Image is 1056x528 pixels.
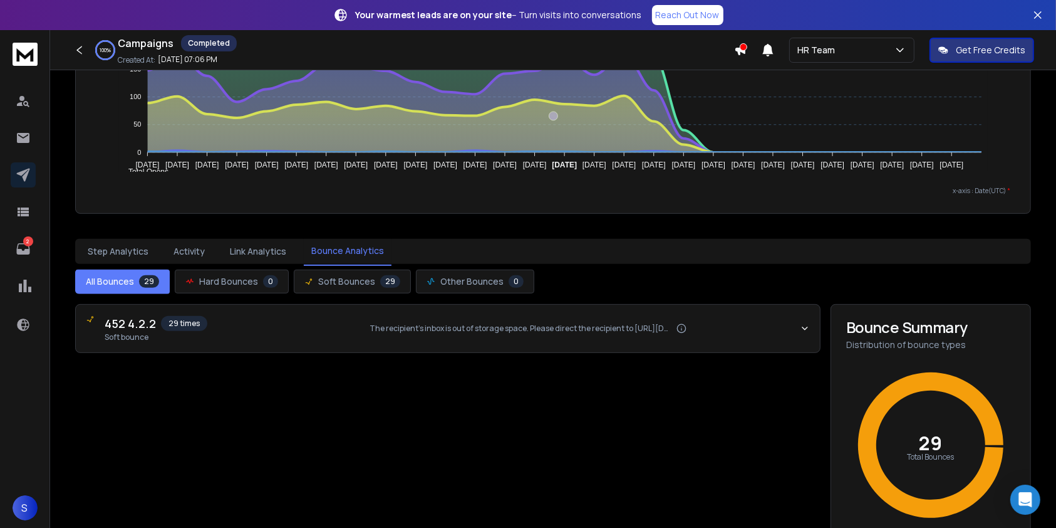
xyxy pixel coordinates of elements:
[181,35,237,51] div: Completed
[850,161,874,169] tspan: [DATE]
[522,161,546,169] tspan: [DATE]
[13,43,38,66] img: logo
[493,161,517,169] tspan: [DATE]
[96,186,1010,196] p: x-axis : Date(UTC)
[671,161,695,169] tspan: [DATE]
[284,161,308,169] tspan: [DATE]
[552,161,577,169] tspan: [DATE]
[137,149,141,156] tspan: 0
[225,161,249,169] tspan: [DATE]
[612,161,636,169] tspan: [DATE]
[133,121,141,129] tspan: 50
[731,161,755,169] tspan: [DATE]
[582,161,606,169] tspan: [DATE]
[100,46,111,54] p: 100 %
[440,275,504,288] span: Other Bounces
[13,495,38,520] button: S
[380,275,400,288] span: 29
[403,161,427,169] tspan: [DATE]
[919,430,943,456] text: 29
[23,236,33,246] p: 2
[318,275,375,288] span: Soft Bounces
[433,161,457,169] tspan: [DATE]
[118,36,173,51] h1: Campaigns
[846,339,1015,351] p: Distribution of bounce types
[80,238,156,265] button: Step Analytics
[304,237,391,266] button: Bounce Analytics
[195,161,219,169] tspan: [DATE]
[790,161,814,169] tspan: [DATE]
[846,320,1015,335] h3: Bounce Summary
[166,238,212,265] button: Activity
[199,275,258,288] span: Hard Bounces
[254,161,278,169] tspan: [DATE]
[135,161,159,169] tspan: [DATE]
[11,236,36,261] a: 2
[263,275,278,288] span: 0
[909,161,933,169] tspan: [DATE]
[222,238,294,265] button: Link Analytics
[642,161,666,169] tspan: [DATE]
[509,275,524,288] span: 0
[656,9,720,21] p: Reach Out Now
[761,161,785,169] tspan: [DATE]
[356,9,642,21] p: – Turn visits into conversations
[314,161,338,169] tspan: [DATE]
[76,305,820,352] button: 452 4.2.229 timesSoft bounceThe recipient's inbox is out of storage space. Please direct the reci...
[344,161,368,169] tspan: [DATE]
[86,275,134,288] span: All Bounces
[105,332,207,342] span: Soft bounce
[463,161,487,169] tspan: [DATE]
[130,65,141,73] tspan: 150
[956,44,1025,56] p: Get Free Credits
[356,9,512,21] strong: Your warmest leads are on your site
[158,55,217,65] p: [DATE] 07:06 PM
[118,55,155,65] p: Created At:
[797,44,840,56] p: HR Team
[370,324,671,334] span: The recipient's inbox is out of storage space. Please direct the recipient to [URL][DOMAIN_NAME] ...
[165,161,189,169] tspan: [DATE]
[908,451,955,462] text: Total Bounces
[105,315,156,332] span: 452 4.2.2
[374,161,398,169] tspan: [DATE]
[119,167,168,176] span: Total Opens
[1010,485,1040,515] div: Open Intercom Messenger
[820,161,844,169] tspan: [DATE]
[161,316,207,331] span: 29 times
[652,5,723,25] a: Reach Out Now
[929,38,1034,63] button: Get Free Credits
[940,161,963,169] tspan: [DATE]
[130,93,141,100] tspan: 100
[139,275,159,288] span: 29
[701,161,725,169] tspan: [DATE]
[880,161,904,169] tspan: [DATE]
